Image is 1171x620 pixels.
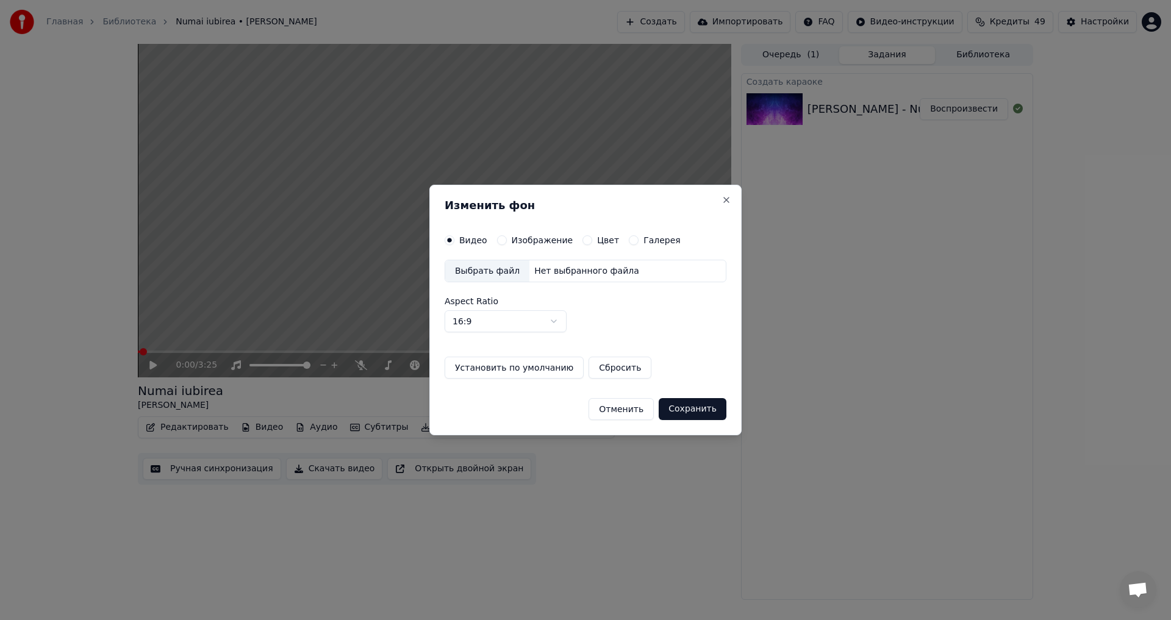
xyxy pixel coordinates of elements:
button: Сбросить [589,357,651,379]
button: Установить по умолчанию [445,357,584,379]
h2: Изменить фон [445,200,726,211]
div: Нет выбранного файла [529,265,644,277]
button: Отменить [589,398,654,420]
label: Изображение [512,236,573,244]
div: Выбрать файл [445,260,529,282]
label: Aspect Ratio [445,297,726,305]
label: Галерея [643,236,681,244]
label: Цвет [597,236,619,244]
button: Сохранить [659,398,726,420]
label: Видео [459,236,487,244]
